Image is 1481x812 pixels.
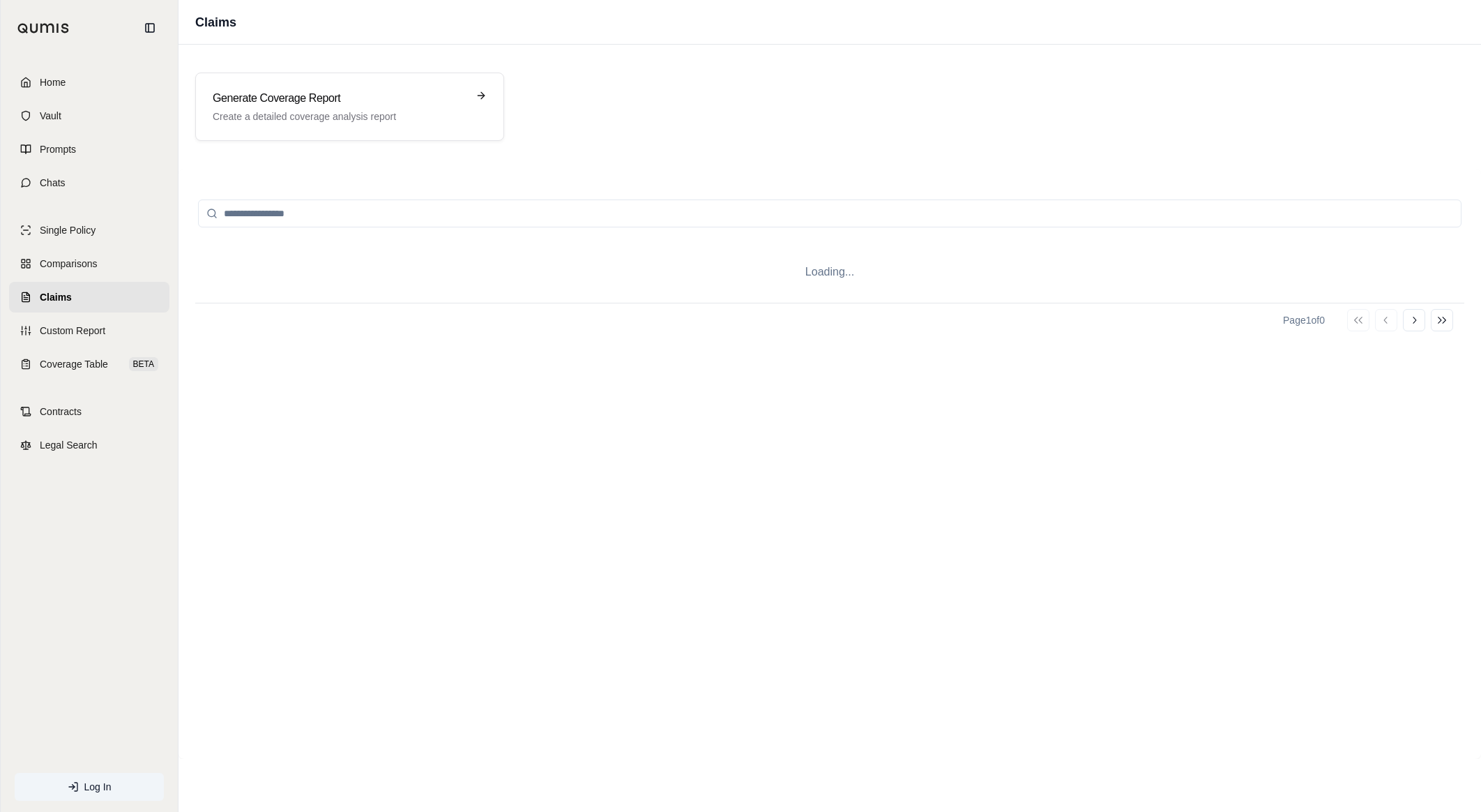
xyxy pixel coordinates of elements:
[40,405,82,419] span: Contracts
[1283,313,1325,327] div: Page 1 of 0
[9,134,169,165] a: Prompts
[9,315,169,346] a: Custom Report
[17,23,70,33] img: Qumis Logo
[40,75,66,89] span: Home
[9,100,169,131] a: Vault
[213,90,467,107] h3: Generate Coverage Report
[40,223,96,237] span: Single Policy
[9,67,169,98] a: Home
[40,257,97,271] span: Comparisons
[15,773,164,801] a: Log In
[213,110,467,123] p: Create a detailed coverage analysis report
[40,357,108,371] span: Coverage Table
[129,357,158,371] span: BETA
[195,241,1464,303] div: Loading...
[9,167,169,198] a: Chats
[9,349,169,379] a: Coverage TableBETA
[9,248,169,279] a: Comparisons
[139,17,161,39] button: Collapse sidebar
[40,324,105,338] span: Custom Report
[9,282,169,313] a: Claims
[195,13,236,32] h1: Claims
[40,142,76,156] span: Prompts
[9,430,169,460] a: Legal Search
[40,438,98,452] span: Legal Search
[40,290,72,304] span: Claims
[84,780,112,794] span: Log In
[40,109,61,123] span: Vault
[40,176,66,190] span: Chats
[9,396,169,427] a: Contracts
[9,215,169,246] a: Single Policy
